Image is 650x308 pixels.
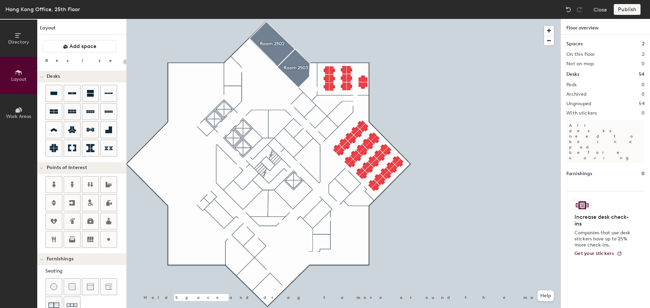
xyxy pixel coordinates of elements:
[69,283,75,290] img: Cushion
[47,165,87,170] span: Points of Interest
[566,82,577,88] h2: Pods
[575,251,614,256] span: Get your stickers
[642,52,645,57] h2: 2
[64,278,81,295] button: Cushion
[100,278,117,295] button: Couch (corner)
[566,40,583,48] h1: Spaces
[37,24,126,35] h1: Layout
[639,71,645,78] h1: 54
[642,82,645,88] h2: 0
[566,101,591,106] h2: Ungrouped
[593,4,607,15] button: Close
[575,199,590,211] img: Sticker logo
[642,61,645,67] h2: 0
[50,283,57,290] img: Stool
[566,111,597,116] h2: With stickers
[566,61,594,67] h2: Not on map
[47,256,73,262] span: Furnishings
[566,92,586,97] h2: Archived
[45,58,120,63] div: Resize
[87,283,94,290] img: Couch (middle)
[69,43,96,50] span: Add space
[47,74,60,79] span: Desks
[566,120,645,163] p: All desks need to be in a pod before saving
[566,52,595,57] h2: On this floor
[43,40,116,52] button: Add space
[11,76,26,82] span: Layout
[6,114,31,119] span: Work Areas
[82,278,99,295] button: Couch (middle)
[575,214,632,227] h4: Increase desk check-ins
[642,111,645,116] h2: 0
[566,71,579,78] h1: Desks
[575,251,622,257] a: Get your stickers
[105,283,112,290] img: Couch (corner)
[8,39,29,45] span: Directory
[561,19,650,35] h1: Floor overview
[538,290,554,301] button: Help
[565,6,572,13] img: Undo
[642,170,645,177] h1: 0
[45,278,62,295] button: Stool
[642,40,645,48] h1: 2
[576,6,583,13] img: Redo
[5,5,80,14] div: Hong Kong Office, 25th Floor
[45,267,126,275] div: Seating
[575,230,632,248] p: Companies that use desk stickers have up to 25% more check-ins.
[642,92,645,97] h2: 0
[566,170,592,177] h1: Furnishings
[639,101,645,106] h2: 54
